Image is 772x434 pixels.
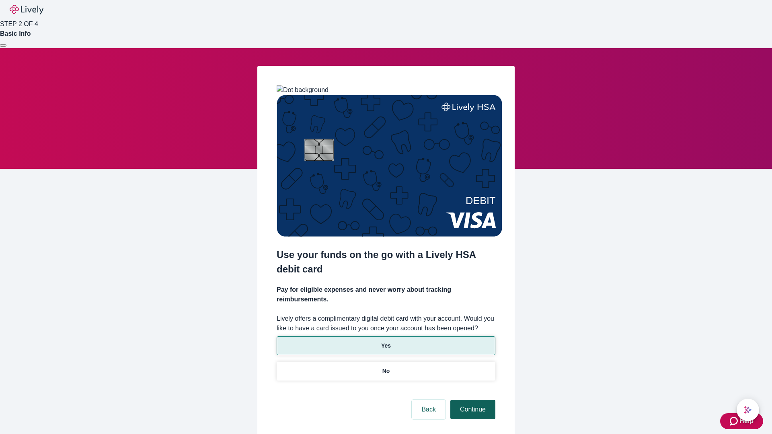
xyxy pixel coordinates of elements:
p: No [382,367,390,375]
img: Debit card [277,95,502,237]
button: Continue [450,400,495,419]
label: Lively offers a complimentary digital debit card with your account. Would you like to have a card... [277,314,495,333]
span: Help [739,416,754,426]
svg: Zendesk support icon [730,416,739,426]
svg: Lively AI Assistant [744,406,752,414]
button: Back [412,400,446,419]
h4: Pay for eligible expenses and never worry about tracking reimbursements. [277,285,495,304]
button: chat [737,399,759,421]
p: Yes [381,342,391,350]
img: Lively [10,5,43,14]
h2: Use your funds on the go with a Lively HSA debit card [277,248,495,276]
button: Yes [277,336,495,355]
button: Zendesk support iconHelp [720,413,763,429]
img: Dot background [277,85,329,95]
button: No [277,362,495,381]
